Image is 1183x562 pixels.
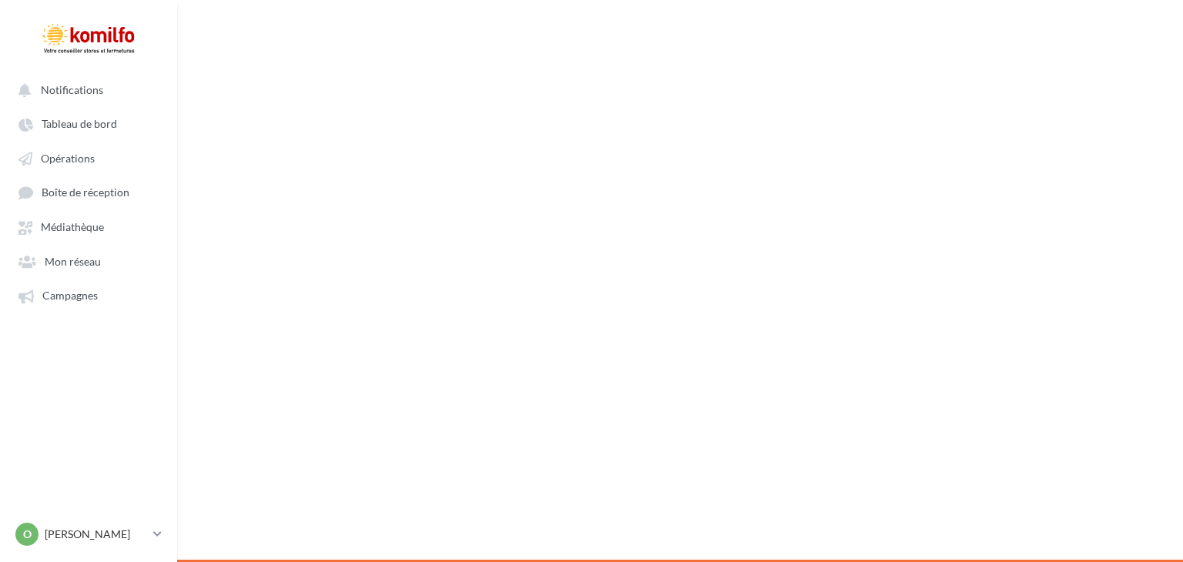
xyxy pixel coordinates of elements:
a: Boîte de réception [9,178,168,206]
button: Notifications [9,75,162,103]
span: Boîte de réception [42,186,129,199]
a: Tableau de bord [9,109,168,137]
a: Médiathèque [9,212,168,240]
span: Tableau de bord [42,118,117,131]
a: Opérations [9,144,168,172]
p: [PERSON_NAME] [45,527,147,542]
span: Opérations [41,152,95,165]
span: O [23,527,32,542]
a: Mon réseau [9,247,168,275]
span: Notifications [41,83,103,96]
span: Médiathèque [41,221,104,234]
span: Mon réseau [45,255,101,268]
a: O [PERSON_NAME] [12,520,165,549]
a: Campagnes [9,281,168,309]
span: Campagnes [42,289,98,303]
